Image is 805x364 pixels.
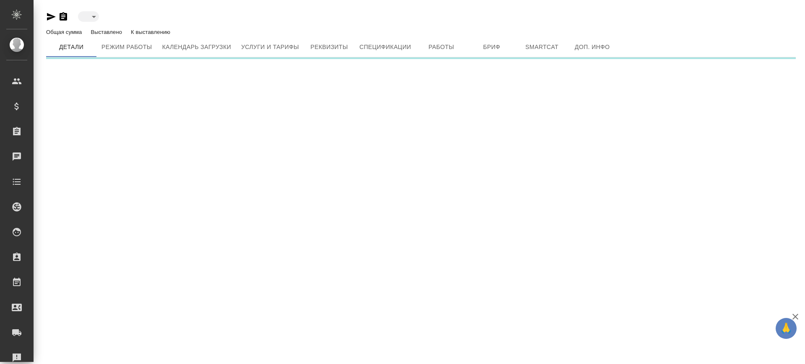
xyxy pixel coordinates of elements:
span: Работы [421,42,462,52]
button: Скопировать ссылку [58,12,68,22]
span: 🙏 [779,320,793,337]
p: Общая сумма [46,29,84,35]
p: Выставлено [91,29,124,35]
span: Спецификации [359,42,411,52]
span: Бриф [472,42,512,52]
button: 🙏 [776,318,797,339]
span: Услуги и тарифы [241,42,299,52]
div: ​ [78,11,99,22]
span: Календарь загрузки [162,42,231,52]
span: Доп. инфо [572,42,613,52]
button: Скопировать ссылку для ЯМессенджера [46,12,56,22]
span: Реквизиты [309,42,349,52]
span: Детали [51,42,91,52]
span: Smartcat [522,42,562,52]
p: К выставлению [131,29,172,35]
span: Режим работы [101,42,152,52]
